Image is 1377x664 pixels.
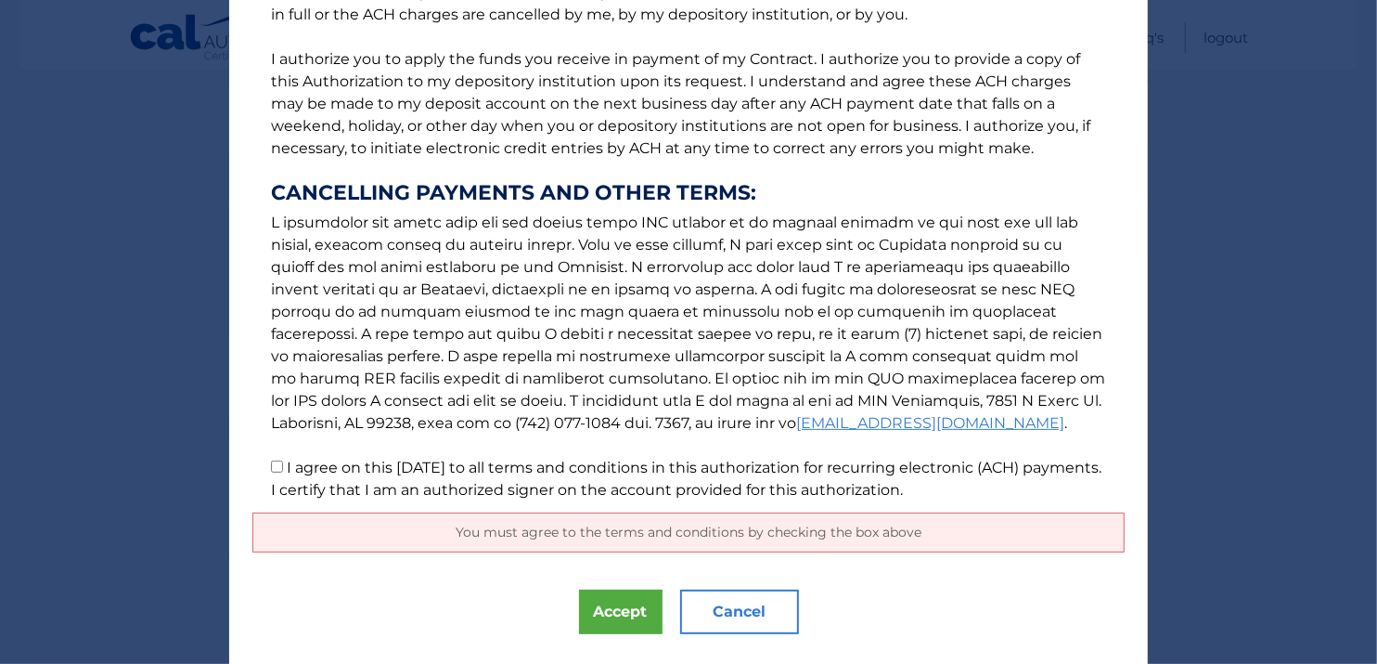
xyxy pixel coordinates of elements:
button: Cancel [680,590,799,634]
button: Accept [579,590,663,634]
strong: CANCELLING PAYMENTS AND OTHER TERMS: [271,182,1106,204]
a: [EMAIL_ADDRESS][DOMAIN_NAME] [796,414,1064,432]
label: I agree on this [DATE] to all terms and conditions in this authorization for recurring electronic... [271,459,1101,499]
span: You must agree to the terms and conditions by checking the box above [456,524,921,540]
